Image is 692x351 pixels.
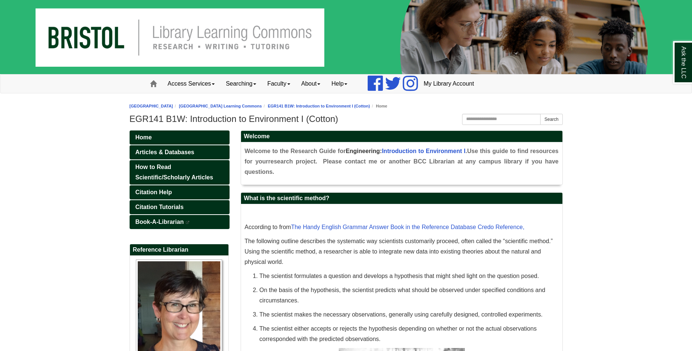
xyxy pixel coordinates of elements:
h2: Reference Librarian [130,244,228,256]
a: Home [130,130,230,145]
span: research project [268,158,315,165]
span: Citation Help [136,189,172,195]
a: Introduction to Environment I [382,148,465,154]
a: EGR141 B1W: Introduction to Environment I (Cotton) [268,104,370,108]
a: My Library Account [418,74,479,93]
span: Citation Tutorials [136,204,184,210]
a: Help [326,74,353,93]
a: The Handy English Grammar Answer Book in the Reference Database Credo Reference, [291,224,525,230]
a: Citation Tutorials [130,200,230,214]
a: [GEOGRAPHIC_DATA] [130,104,173,108]
nav: breadcrumb [130,103,563,110]
h2: What is the scientific method? [241,193,562,204]
p: According to from [245,222,559,232]
a: [GEOGRAPHIC_DATA] Learning Commons [179,104,262,108]
a: Faculty [262,74,296,93]
span: How to Read Scientific/Scholarly Articles [136,164,213,181]
button: Search [540,114,562,125]
span: . Please contact me or another BCC Librarian at any campus library if you have questions. [245,158,559,175]
p: The scientist formulates a question and develops a hypothesis that might shed light on the questi... [260,271,559,281]
p: On the basis of the hypothesis, the scientist predicts what should be observed under specified co... [260,285,559,306]
span: Use this guide to find resources for your [245,148,559,165]
h1: EGR141 B1W: Introduction to Environment I (Cotton) [130,114,563,124]
a: Articles & Databases [130,145,230,159]
a: How to Read Scientific/Scholarly Articles [130,160,230,185]
a: Book-A-Librarian [130,215,230,229]
p: The scientist either accepts or rejects the hypothesis depending on whether or not the actual obs... [260,324,559,344]
span: Book-A-Librarian [136,219,184,225]
a: Searching [220,74,262,93]
a: Citation Help [130,185,230,199]
span: Home [136,134,152,140]
a: Access Services [162,74,220,93]
span: Welcome to the Research Guide for [245,148,346,154]
p: The following outline describes the systematic way scientists customarily proceed, often called t... [245,236,559,267]
span: Engineering: [346,148,382,154]
span: . [465,148,467,154]
i: This link opens in a new window [185,221,190,224]
h2: Welcome [241,131,562,142]
p: The scientist makes the necessary observations, generally using carefully designed, controlled ex... [260,309,559,320]
span: Articles & Databases [136,149,194,155]
a: About [296,74,326,93]
li: Home [370,103,387,110]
